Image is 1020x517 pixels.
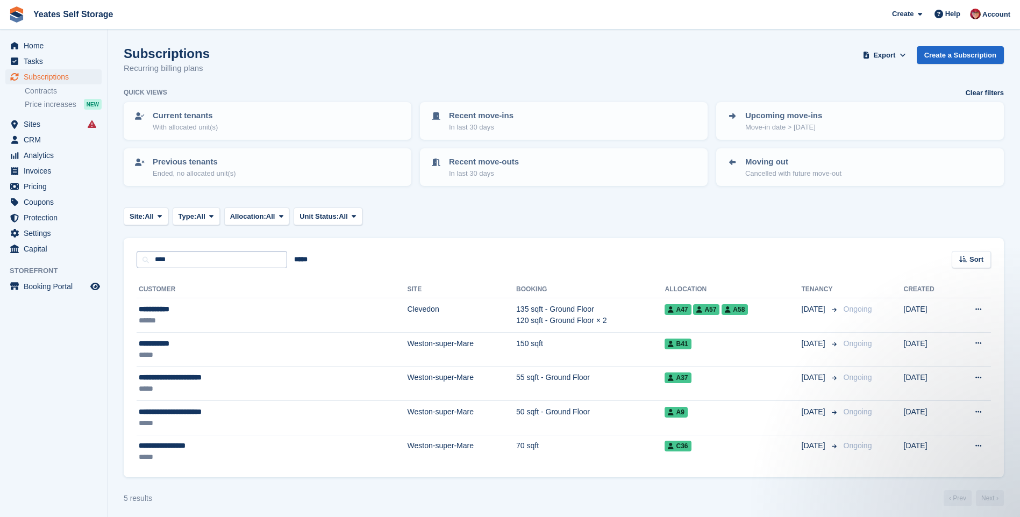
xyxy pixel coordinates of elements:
div: NEW [84,99,102,110]
td: [DATE] [904,367,954,401]
button: Export [861,46,908,64]
h1: Subscriptions [124,46,210,61]
a: menu [5,179,102,194]
td: [DATE] [904,435,954,469]
span: Tasks [24,54,88,69]
a: Current tenants With allocated unit(s) [125,103,410,139]
span: A57 [693,304,719,315]
a: menu [5,241,102,256]
a: Previous [944,490,972,506]
span: Allocation: [230,211,266,222]
span: C36 [665,441,691,451]
a: Recent move-ins In last 30 days [421,103,707,139]
span: All [196,211,205,222]
span: Export [873,50,895,61]
img: stora-icon-8386f47178a22dfd0bd8f6a31ec36ba5ce8667c1dd55bd0f319d3a0aa187defe.svg [9,6,25,23]
span: Ongoing [844,441,872,450]
span: Price increases [25,99,76,110]
a: menu [5,54,102,69]
span: Pricing [24,179,88,194]
span: Help [945,9,960,19]
p: Ended, no allocated unit(s) [153,168,236,179]
span: Sort [969,254,983,265]
span: Account [982,9,1010,20]
button: Type: All [173,207,220,225]
td: 150 sqft [516,332,665,367]
span: Protection [24,210,88,225]
a: menu [5,132,102,147]
span: B41 [665,339,691,349]
span: CRM [24,132,88,147]
span: All [145,211,154,222]
th: Customer [137,281,408,298]
a: menu [5,279,102,294]
th: Booking [516,281,665,298]
button: Allocation: All [224,207,290,225]
td: 135 sqft - Ground Floor 120 sqft - Ground Floor × 2 [516,298,665,333]
span: Site: [130,211,145,222]
span: Settings [24,226,88,241]
p: In last 30 days [449,122,513,133]
a: Price increases NEW [25,98,102,110]
p: Previous tenants [153,156,236,168]
span: Unit Status: [299,211,339,222]
button: Unit Status: All [294,207,362,225]
a: menu [5,117,102,132]
p: With allocated unit(s) [153,122,218,133]
td: Clevedon [408,298,517,333]
span: Type: [179,211,197,222]
p: Current tenants [153,110,218,122]
span: A47 [665,304,691,315]
a: menu [5,163,102,178]
th: Created [904,281,954,298]
span: Capital [24,241,88,256]
nav: Page [941,490,1006,506]
td: Weston-super-Mare [408,367,517,401]
th: Allocation [665,281,801,298]
td: Weston-super-Mare [408,332,517,367]
td: Weston-super-Mare [408,400,517,435]
span: A9 [665,407,687,418]
p: Upcoming move-ins [745,110,822,122]
p: Recent move-outs [449,156,519,168]
span: Ongoing [844,339,872,348]
span: Storefront [10,265,107,276]
p: Recent move-ins [449,110,513,122]
button: Site: All [124,207,168,225]
a: menu [5,148,102,163]
span: Invoices [24,163,88,178]
h6: Quick views [124,88,167,97]
span: [DATE] [802,304,828,315]
span: Coupons [24,195,88,210]
th: Site [408,281,517,298]
a: Recent move-outs In last 30 days [421,149,707,185]
span: [DATE] [802,406,828,418]
span: [DATE] [802,338,828,349]
span: All [266,211,275,222]
span: [DATE] [802,372,828,383]
a: Upcoming move-ins Move-in date > [DATE] [717,103,1003,139]
td: Weston-super-Mare [408,435,517,469]
p: Moving out [745,156,841,168]
a: Contracts [25,86,102,96]
span: Ongoing [844,407,872,416]
a: Moving out Cancelled with future move-out [717,149,1003,185]
p: Cancelled with future move-out [745,168,841,179]
a: Yeates Self Storage [29,5,118,23]
span: Booking Portal [24,279,88,294]
span: Ongoing [844,305,872,313]
span: A58 [722,304,748,315]
a: menu [5,226,102,241]
img: Wendie Tanner [970,9,981,19]
td: 50 sqft - Ground Floor [516,400,665,435]
a: Clear filters [965,88,1004,98]
p: Move-in date > [DATE] [745,122,822,133]
a: Create a Subscription [917,46,1004,64]
div: 5 results [124,493,152,504]
span: A37 [665,372,691,383]
i: Smart entry sync failures have occurred [88,120,96,128]
a: menu [5,38,102,53]
td: 55 sqft - Ground Floor [516,367,665,401]
td: [DATE] [904,332,954,367]
a: menu [5,195,102,210]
